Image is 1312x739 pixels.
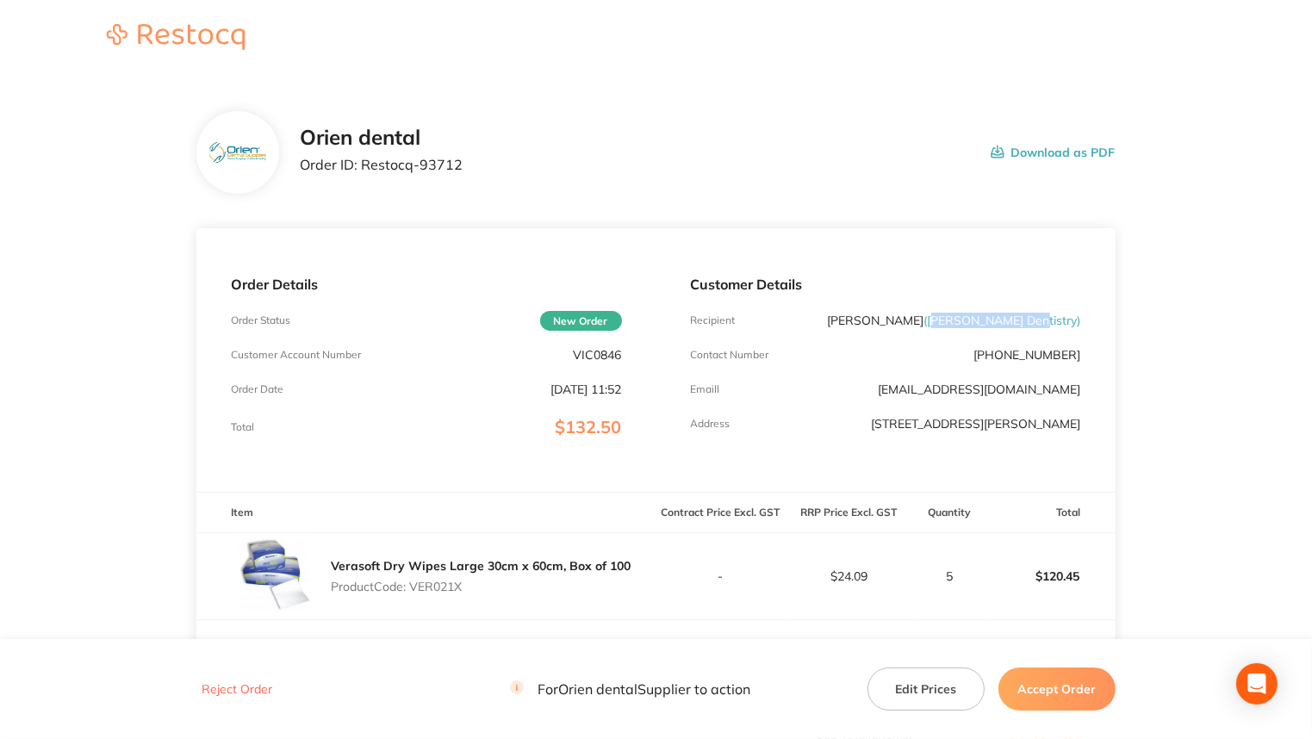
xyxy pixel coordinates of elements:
[974,348,1081,362] p: [PHONE_NUMBER]
[998,668,1116,711] button: Accept Order
[913,493,986,533] th: Quantity
[991,126,1116,179] button: Download as PDF
[196,493,656,533] th: Item
[551,382,622,396] p: [DATE] 11:52
[657,569,784,583] p: -
[231,349,361,361] p: Customer Account Number
[986,493,1115,533] th: Total
[656,493,785,533] th: Contract Price Excl. GST
[231,421,254,433] p: Total
[90,24,262,53] a: Restocq logo
[691,349,769,361] p: Contact Number
[540,311,622,331] span: New Order
[691,418,731,430] p: Address
[914,569,986,583] p: 5
[879,382,1081,397] a: [EMAIL_ADDRESS][DOMAIN_NAME]
[691,314,736,326] p: Recipient
[196,682,277,698] button: Reject Order
[1236,663,1278,705] div: Open Intercom Messenger
[867,668,985,711] button: Edit Prices
[691,383,720,395] p: Emaill
[556,416,622,438] span: $132.50
[210,142,266,164] img: eTEwcnBkag
[300,157,463,172] p: Order ID: Restocq- 93712
[90,24,262,50] img: Restocq logo
[231,533,317,619] img: aXhkdXJkcA
[331,580,631,593] p: Product Code: VER021X
[872,417,1081,431] p: [STREET_ADDRESS][PERSON_NAME]
[987,556,1114,597] p: $120.45
[196,619,656,671] td: Message: -
[331,558,631,574] a: Verasoft Dry Wipes Large 30cm x 60cm, Box of 100
[924,313,1081,328] span: ( [PERSON_NAME] Dentistry )
[786,569,912,583] p: $24.09
[574,348,622,362] p: VIC0846
[300,126,463,150] h2: Orien dental
[231,314,290,326] p: Order Status
[510,681,750,698] p: For Orien dental Supplier to action
[785,493,913,533] th: RRP Price Excl. GST
[231,276,621,292] p: Order Details
[691,276,1081,292] p: Customer Details
[828,314,1081,327] p: [PERSON_NAME]
[231,383,283,395] p: Order Date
